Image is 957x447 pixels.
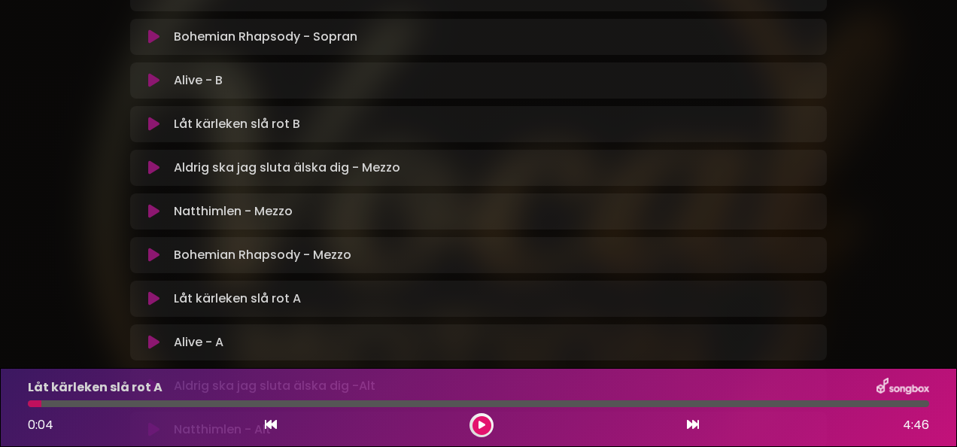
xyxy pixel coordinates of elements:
span: 0:04 [28,416,53,433]
p: Alive - B [174,71,223,90]
p: Aldrig ska jag sluta älska dig - Mezzo [174,159,400,177]
p: Alive - A [174,333,223,351]
p: Låt kärleken slå rot B [174,115,300,133]
span: 4:46 [903,416,929,434]
p: Natthimlen - Mezzo [174,202,293,220]
p: Låt kärleken slå rot A [28,379,163,397]
p: Bohemian Rhapsody - Sopran [174,28,357,46]
p: Bohemian Rhapsody - Mezzo [174,246,351,264]
p: Låt kärleken slå rot A [174,290,301,308]
img: songbox-logo-white.png [876,378,929,397]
